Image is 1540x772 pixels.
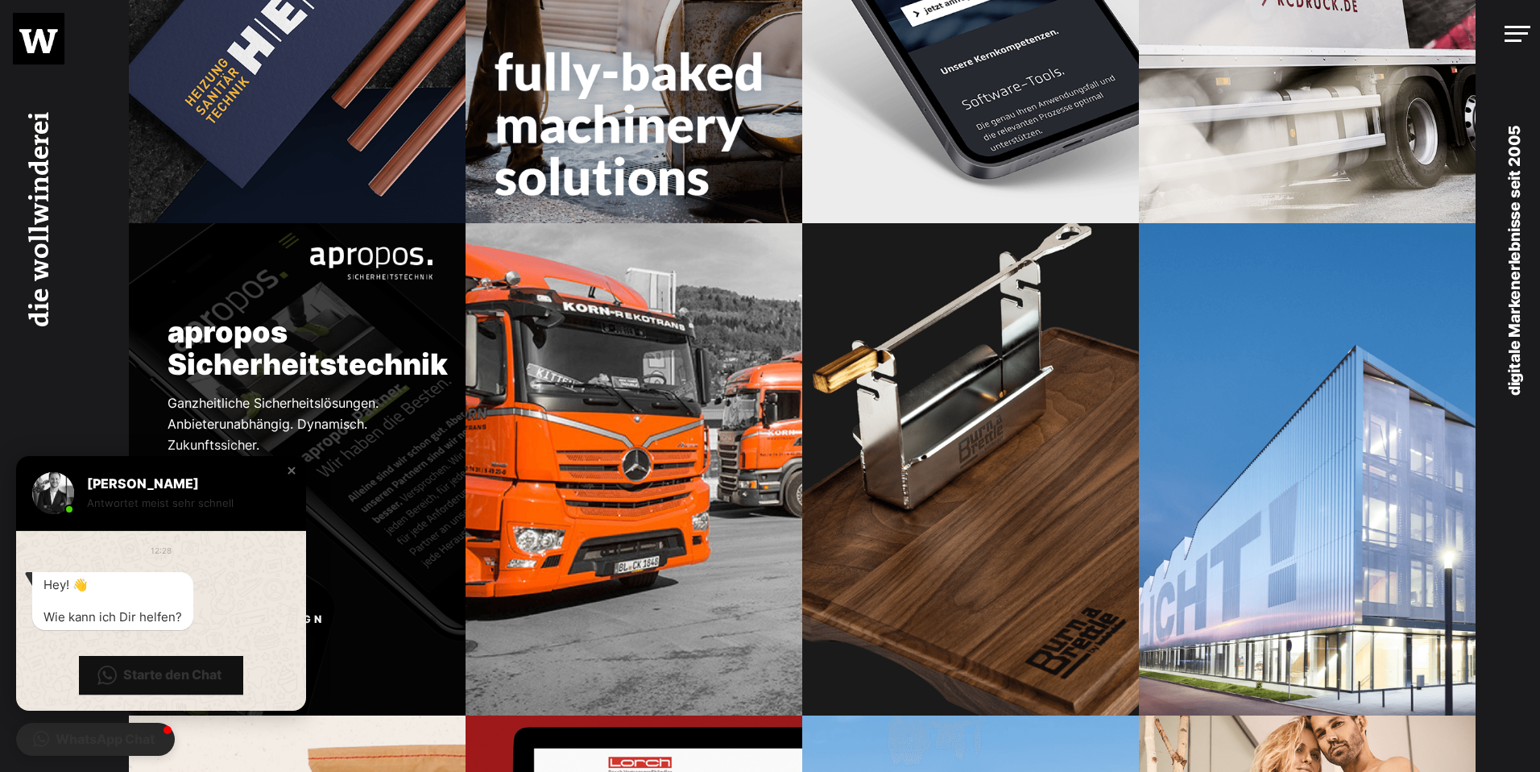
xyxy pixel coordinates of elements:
[87,495,277,512] p: Antwortet meist sehr schnell
[284,463,300,479] div: Close chat window
[43,577,182,593] div: Hey! 👋
[32,472,74,514] img: Manuel Wollwinder
[79,656,243,695] button: Starte den Chat
[294,236,449,288] img: apropos <br>Sicherheitstechnik
[123,666,221,683] span: Starte den Chat
[19,90,71,348] h1: die wollwinderei
[43,609,182,625] div: Wie kann ich Dir helfen?
[16,723,175,756] button: WhatsApp Chat
[151,542,172,559] div: 12:28
[19,29,58,53] img: Logo wollwinder
[129,393,415,455] p: Ganzheitliche Sicherheitslösungen. Anbieterunabhängig. Dynamisch. Zukunftssicher.
[87,475,277,492] div: [PERSON_NAME]
[129,317,466,380] h2: apropos Sicherheitstechnik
